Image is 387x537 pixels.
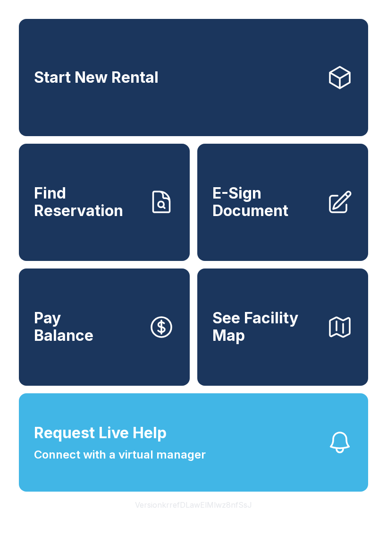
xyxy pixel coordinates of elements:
span: See Facility Map [212,310,319,344]
span: Request Live Help [34,422,167,444]
a: E-Sign Document [197,144,368,261]
span: Connect with a virtual manager [34,446,206,463]
span: Start New Rental [34,69,159,87]
span: Find Reservation [34,185,141,219]
button: Request Live HelpConnect with a virtual manager [19,393,368,492]
span: E-Sign Document [212,185,319,219]
a: Find Reservation [19,144,190,261]
span: Pay Balance [34,310,93,344]
button: PayBalance [19,268,190,386]
a: Start New Rental [19,19,368,136]
button: See Facility Map [197,268,368,386]
button: VersionkrrefDLawElMlwz8nfSsJ [127,492,260,518]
